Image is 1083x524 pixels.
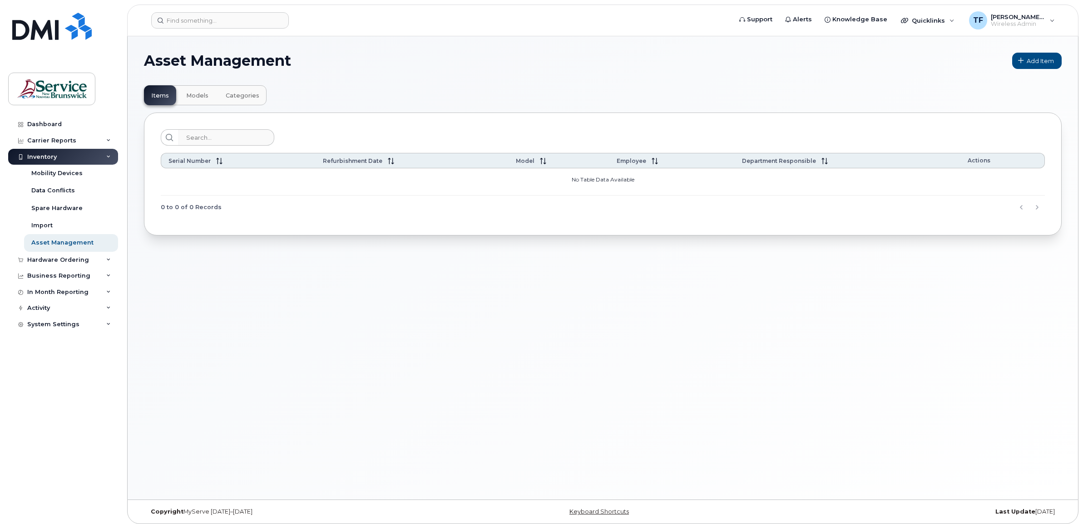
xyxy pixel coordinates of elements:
[617,157,646,164] span: Employee
[144,54,291,68] span: Asset Management
[1012,53,1062,69] a: Add Item
[144,508,450,515] div: MyServe [DATE]–[DATE]
[226,92,259,99] span: Categories
[742,157,816,164] span: Department Responsible
[968,157,990,164] span: Actions
[161,168,1045,196] td: No Table Data Available
[161,201,222,214] span: 0 to 0 of 0 Records
[323,157,382,164] span: Refurbishment Date
[756,508,1062,515] div: [DATE]
[151,508,183,515] strong: Copyright
[178,129,274,146] input: Search...
[516,157,534,164] span: Model
[186,92,208,99] span: Models
[569,508,629,515] a: Keyboard Shortcuts
[1027,57,1054,65] span: Add Item
[995,508,1035,515] strong: Last Update
[168,157,211,164] span: Serial Number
